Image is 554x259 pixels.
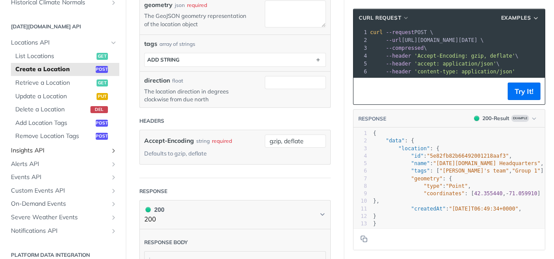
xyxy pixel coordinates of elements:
span: Events API [11,173,108,182]
span: }, [373,198,380,204]
span: "[DATE]T06:49:34+0000" [449,206,518,212]
span: "Point" [446,183,468,189]
span: "type" [424,183,443,189]
span: "data" [386,138,405,144]
span: --header [386,61,411,67]
span: Create a Location [15,65,93,74]
span: 200 [145,207,151,212]
div: 5 [353,160,367,167]
button: ADD string [145,53,325,66]
span: --url [386,37,402,43]
a: Remove Location Tagspost [11,130,119,143]
div: ADD string [147,56,180,63]
span: \ [370,45,427,51]
span: "[PERSON_NAME]'s team" [440,168,509,174]
div: string [196,135,210,147]
span: --header [386,69,411,75]
span: tags [144,39,157,48]
a: Delete a Locationdel [11,103,119,116]
span: "Group 1" [512,168,540,174]
span: 200 [474,116,479,121]
div: 4 [353,52,368,60]
div: array of strings [159,40,195,48]
div: 1 [353,130,367,137]
span: POST \ [370,29,433,35]
span: Notifications API [11,227,108,235]
span: "createdAt" [411,206,446,212]
span: List Locations [15,52,94,61]
span: "5e82fb82b66492001218aaf3" [427,153,509,159]
span: post [96,133,108,140]
a: Locations APIHide subpages for Locations API [7,36,119,49]
h2: Platform DATA integration [7,251,119,259]
a: Severe Weather EventsShow subpages for Severe Weather Events [7,211,119,224]
div: 6 [353,68,368,76]
div: 200 [144,205,164,214]
button: RESPONSE [358,114,387,123]
span: : , [373,153,512,159]
span: : { [373,145,440,152]
button: Copy to clipboard [358,232,370,245]
span: : , [373,160,544,166]
span: Alerts API [11,160,108,169]
div: 2 [353,36,368,44]
a: List Locationsget [11,50,119,63]
span: : , [373,206,522,212]
div: 8 [353,183,367,190]
div: 6 [353,167,367,175]
a: Custom Events APIShow subpages for Custom Events API [7,184,119,197]
button: cURL Request [356,14,412,22]
button: Show subpages for Severe Weather Events [110,214,117,221]
span: Locations API [11,38,108,47]
a: Update a Locationput [11,90,119,103]
span: Insights API [11,146,108,155]
span: Delete a Location [15,105,88,114]
div: 9 [353,190,367,197]
span: : [ , ] [373,190,540,197]
div: 3 [353,44,368,52]
span: : { [373,176,452,182]
a: Alerts APIShow subpages for Alerts API [7,158,119,171]
span: Update a Location [15,92,94,101]
div: 7 [353,175,367,183]
span: --header [386,53,411,59]
div: required [187,1,207,9]
p: 200 [144,214,164,224]
a: Create a Locationpost [11,63,119,76]
div: Response body [144,238,188,246]
a: Insights APIShow subpages for Insights API [7,144,119,157]
span: : { [373,138,414,144]
div: 5 [353,60,368,68]
span: Example [511,115,529,122]
div: required [212,135,232,147]
span: Custom Events API [11,186,108,195]
div: Defaults to gzip, deflate [144,147,207,160]
span: 'content-type: application/json' [414,69,515,75]
h2: [DATE][DOMAIN_NAME] API [7,23,119,31]
span: 42.355440 [474,190,502,197]
span: On-Demand Events [11,200,108,208]
span: --request [386,29,414,35]
span: "[DATE][DOMAIN_NAME] Headquarters" [433,160,540,166]
div: 1 [353,28,368,36]
div: 10 [353,197,367,205]
span: get [97,53,108,60]
span: "location" [398,145,430,152]
span: post [96,66,108,73]
label: Accept-Encoding [144,135,194,147]
span: --compressed [386,45,424,51]
button: Examples [498,14,543,22]
span: Examples [501,14,531,22]
button: Show subpages for Events API [110,174,117,181]
div: 12 [353,213,367,220]
div: 4 [353,152,367,160]
button: Hide subpages for Locations API [110,39,117,46]
span: \ [370,53,519,59]
div: json [175,1,185,9]
p: The location direction in degrees clockwise from due north [144,87,252,103]
button: 200200-ResultExample [470,114,540,123]
div: 13 [353,220,367,228]
span: del [90,106,108,113]
span: 'Accept-Encoding: gzip, deflate' [414,53,515,59]
span: { [373,130,376,136]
